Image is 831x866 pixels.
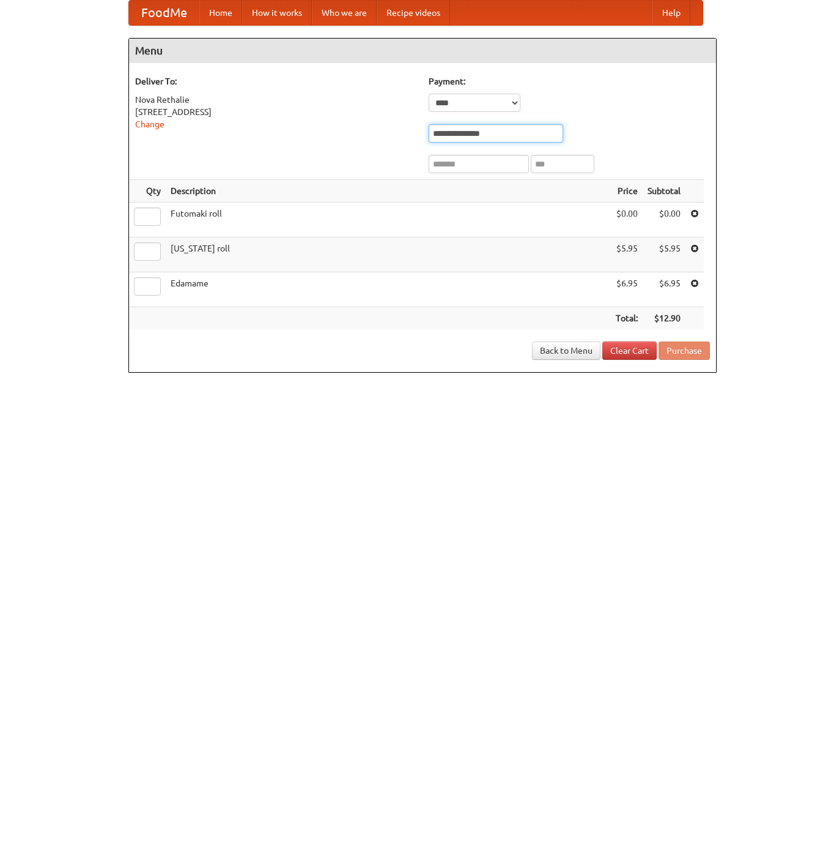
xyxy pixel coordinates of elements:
a: Who we are [312,1,377,25]
th: Subtotal [643,180,685,203]
td: Futomaki roll [166,203,611,237]
div: [STREET_ADDRESS] [135,106,416,118]
th: Price [611,180,643,203]
td: $5.95 [643,237,685,272]
h5: Deliver To: [135,75,416,88]
td: [US_STATE] roll [166,237,611,272]
td: Edamame [166,272,611,307]
a: Recipe videos [377,1,450,25]
a: Back to Menu [532,342,600,360]
td: $6.95 [611,272,643,307]
td: $0.00 [643,203,685,237]
h5: Payment: [429,75,710,88]
td: $5.95 [611,237,643,272]
a: How it works [242,1,312,25]
div: Nova Rethalie [135,94,416,106]
a: Help [652,1,690,25]
td: $6.95 [643,272,685,307]
th: Description [166,180,611,203]
a: Home [199,1,242,25]
th: Qty [129,180,166,203]
button: Purchase [659,342,710,360]
a: FoodMe [129,1,199,25]
h4: Menu [129,39,716,63]
a: Change [135,119,164,129]
a: Clear Cart [602,342,657,360]
th: $12.90 [643,307,685,330]
td: $0.00 [611,203,643,237]
th: Total: [611,307,643,330]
